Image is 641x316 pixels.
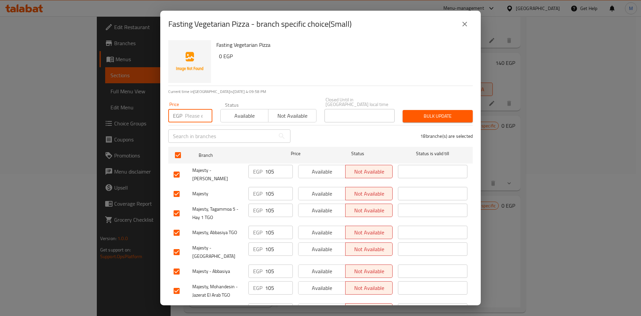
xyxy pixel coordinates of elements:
[192,166,243,183] span: Majesty - [PERSON_NAME]
[253,190,262,198] p: EGP
[301,267,343,276] span: Available
[348,267,390,276] span: Not available
[298,281,346,295] button: Available
[345,226,393,239] button: Not available
[253,206,262,214] p: EGP
[298,242,346,256] button: Available
[192,267,243,276] span: Majesty - Abbasiya
[265,226,293,239] input: Please enter price
[348,305,390,315] span: Not available
[265,187,293,200] input: Please enter price
[403,110,473,122] button: Bulk update
[348,244,390,254] span: Not available
[253,168,262,176] p: EGP
[345,165,393,178] button: Not available
[398,149,467,158] span: Status is valid till
[168,19,352,29] h2: Fasting Vegetarian Pizza - branch specific choice(Small)
[253,284,262,292] p: EGP
[168,129,275,143] input: Search in branches
[268,109,316,122] button: Not available
[345,265,393,278] button: Not available
[345,281,393,295] button: Not available
[298,265,346,278] button: Available
[348,206,390,215] span: Not available
[265,165,293,178] input: Please enter price
[192,205,243,222] span: Majesty, Tagammoa 5 - Hay 1 TGO
[301,228,343,237] span: Available
[223,111,266,121] span: Available
[265,204,293,217] input: Please enter price
[199,151,268,160] span: Branch
[192,190,243,198] span: Majesty
[301,167,343,177] span: Available
[348,189,390,199] span: Not available
[345,187,393,200] button: Not available
[323,149,393,158] span: Status
[271,111,313,121] span: Not available
[168,89,473,95] p: Current time in [GEOGRAPHIC_DATA] is [DATE] 4:09:58 PM
[348,167,390,177] span: Not available
[168,40,211,83] img: Fasting Vegetarian Pizza
[301,244,343,254] span: Available
[173,112,182,120] p: EGP
[298,204,346,217] button: Available
[298,165,346,178] button: Available
[192,283,243,299] span: Majesty, Mohandesin - Jazerat El Arab TGO
[298,226,346,239] button: Available
[345,242,393,256] button: Not available
[348,283,390,293] span: Not available
[408,112,467,120] span: Bulk update
[348,228,390,237] span: Not available
[301,305,343,315] span: Available
[265,281,293,295] input: Please enter price
[185,109,212,122] input: Please enter price
[253,267,262,275] p: EGP
[192,228,243,237] span: Majesty, Abbasiya TGO
[219,51,467,61] h6: 0 EGP
[253,228,262,236] p: EGP
[301,189,343,199] span: Available
[457,16,473,32] button: close
[298,187,346,200] button: Available
[345,204,393,217] button: Not available
[220,109,268,122] button: Available
[192,244,243,260] span: Majesty - [GEOGRAPHIC_DATA]
[273,149,318,158] span: Price
[301,206,343,215] span: Available
[265,265,293,278] input: Please enter price
[301,283,343,293] span: Available
[253,245,262,253] p: EGP
[216,40,467,49] h6: Fasting Vegetarian Pizza
[265,242,293,256] input: Please enter price
[420,133,473,139] p: 18 branche(s) are selected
